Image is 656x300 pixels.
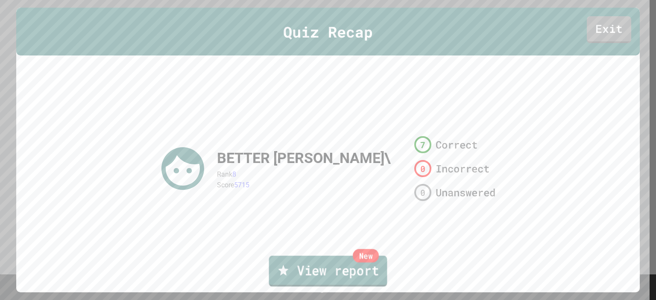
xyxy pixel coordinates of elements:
a: View report [269,256,387,286]
div: 0 [414,184,431,201]
span: Incorrect [436,161,489,176]
div: 0 [414,160,431,177]
div: BETTER [PERSON_NAME]\ [217,147,390,169]
span: Rank [217,170,232,178]
span: Score [217,181,234,189]
span: Correct [436,137,477,152]
div: New [353,249,379,263]
div: Quiz Recap [16,8,639,56]
span: 8 [232,170,236,178]
div: 7 [414,136,431,153]
a: Exit [587,16,631,43]
span: Unanswered [436,185,495,200]
span: 5715 [234,181,249,189]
